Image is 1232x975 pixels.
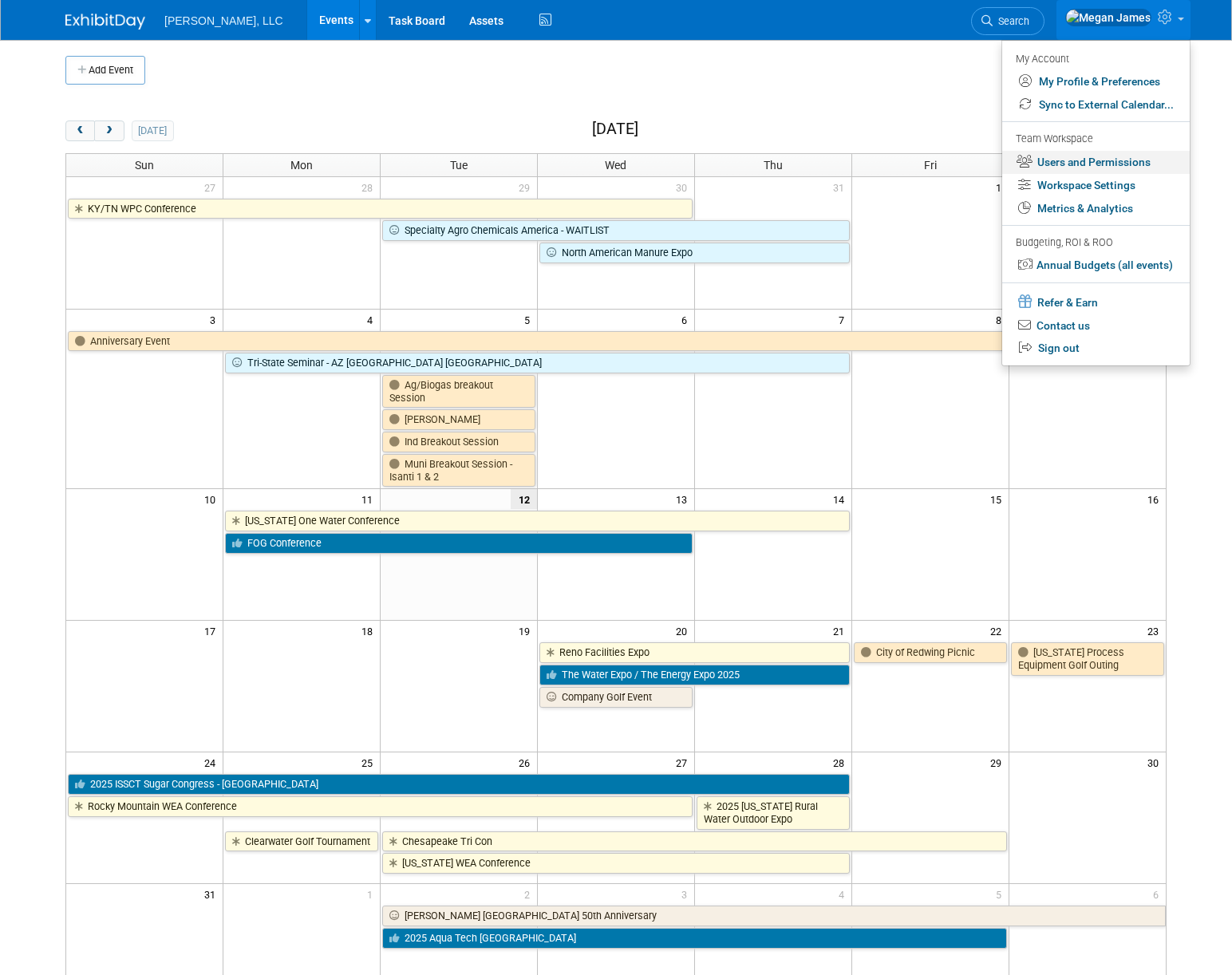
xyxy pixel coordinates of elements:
span: 28 [831,752,851,772]
span: 26 [517,752,537,772]
button: prev [65,120,95,141]
a: Muni Breakout Session - Isanti 1 & 2 [382,454,535,487]
span: 10 [203,489,223,509]
a: The Water Expo / The Energy Expo 2025 [539,665,850,685]
img: Megan James [1065,9,1151,26]
a: [PERSON_NAME] [382,409,535,430]
a: Reno Facilities Expo [539,642,850,663]
span: 1 [365,884,380,904]
a: Users and Permissions [1002,151,1190,174]
span: 17 [203,621,223,641]
span: 8 [994,310,1009,330]
span: Search [993,15,1029,27]
span: Thu [764,159,783,172]
div: My Account [1016,49,1174,68]
button: [DATE] [132,120,174,141]
span: Fri [924,159,937,172]
h2: [DATE] [592,120,638,138]
span: 19 [517,621,537,641]
span: 22 [989,621,1009,641]
span: 15 [989,489,1009,509]
span: Sun [135,159,154,172]
a: Company Golf Event [539,687,693,708]
span: 2 [523,884,537,904]
a: 2025 [US_STATE] Rural Water Outdoor Expo [697,796,850,829]
span: 6 [680,310,694,330]
span: 30 [674,177,694,197]
span: 21 [831,621,851,641]
span: Tue [450,159,468,172]
span: 11 [360,489,380,509]
span: Wed [605,159,626,172]
a: Metrics & Analytics [1002,197,1190,220]
span: 28 [360,177,380,197]
a: Search [971,7,1044,35]
span: 4 [365,310,380,330]
span: 3 [680,884,694,904]
span: 27 [203,177,223,197]
span: 7 [837,310,851,330]
a: Anniversary Event [68,331,1164,352]
span: Mon [290,159,313,172]
a: 2025 Aqua Tech [GEOGRAPHIC_DATA] [382,928,1006,949]
button: Add Event [65,56,145,85]
button: next [94,120,124,141]
a: 2025 ISSCT Sugar Congress - [GEOGRAPHIC_DATA] [68,774,850,795]
span: 20 [674,621,694,641]
a: Contact us [1002,314,1190,337]
a: North American Manure Expo [539,243,850,263]
a: My Profile & Preferences [1002,70,1190,93]
span: 5 [523,310,537,330]
a: [US_STATE] Process Equipment Golf Outing [1011,642,1164,675]
div: Budgeting, ROI & ROO [1016,235,1174,251]
a: [PERSON_NAME] [GEOGRAPHIC_DATA] 50th Anniversary [382,906,1166,926]
a: KY/TN WPC Conference [68,199,693,219]
span: 13 [674,489,694,509]
span: 29 [517,177,537,197]
a: Clearwater Golf Tournament [225,831,378,852]
a: Rocky Mountain WEA Conference [68,796,693,817]
img: ExhibitDay [65,14,145,30]
span: 18 [360,621,380,641]
span: 31 [203,884,223,904]
span: 30 [1146,752,1166,772]
span: 31 [831,177,851,197]
span: 12 [511,489,537,509]
span: 1 [994,177,1009,197]
a: Workspace Settings [1002,174,1190,197]
a: Sync to External Calendar... [1002,93,1190,116]
a: FOG Conference [225,533,693,554]
span: 5 [994,884,1009,904]
span: 29 [989,752,1009,772]
span: 16 [1146,489,1166,509]
span: 4 [837,884,851,904]
a: Refer & Earn [1002,290,1190,314]
a: Chesapeake Tri Con [382,831,1006,852]
span: [PERSON_NAME], LLC [164,14,283,27]
a: Ag/Biogas breakout Session [382,375,535,408]
span: 24 [203,752,223,772]
a: Tri-State Seminar - AZ [GEOGRAPHIC_DATA] [GEOGRAPHIC_DATA] [225,353,849,373]
a: [US_STATE] One Water Conference [225,511,849,531]
a: City of Redwing Picnic [854,642,1007,663]
span: 3 [208,310,223,330]
span: 6 [1151,884,1166,904]
a: Sign out [1002,337,1190,360]
a: [US_STATE] WEA Conference [382,853,850,874]
span: 14 [831,489,851,509]
div: Team Workspace [1016,131,1174,148]
a: Ind Breakout Session [382,432,535,452]
span: 27 [674,752,694,772]
span: 25 [360,752,380,772]
a: Annual Budgets (all events) [1002,254,1190,277]
a: Specialty Agro Chemicals America - WAITLIST [382,220,850,241]
span: 23 [1146,621,1166,641]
